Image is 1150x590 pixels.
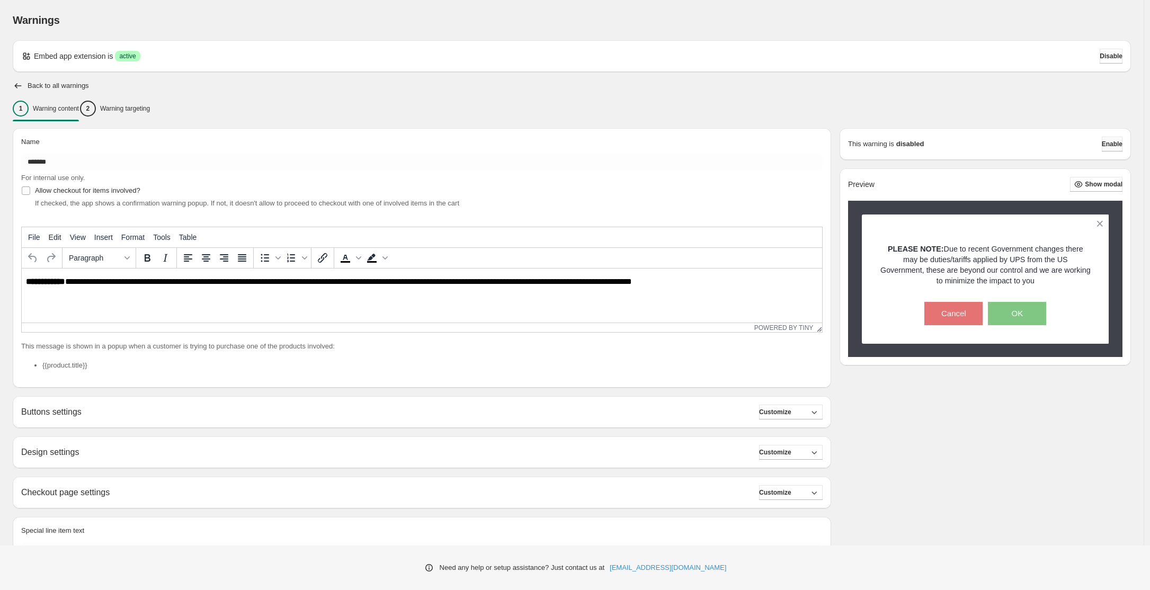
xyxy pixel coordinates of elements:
[282,249,309,267] div: Numbered list
[153,233,171,242] span: Tools
[179,249,197,267] button: Align left
[888,245,944,253] strong: PLEASE NOTE:
[100,104,150,113] p: Warning targeting
[24,249,42,267] button: Undo
[759,405,823,419] button: Customize
[759,448,791,457] span: Customize
[848,180,875,189] h2: Preview
[610,562,726,573] a: [EMAIL_ADDRESS][DOMAIN_NAME]
[13,97,79,120] button: 1Warning content
[21,341,823,352] p: This message is shown in a popup when a customer is trying to purchase one of the products involved:
[896,139,924,149] strong: disabled
[1100,49,1122,64] button: Disable
[42,360,823,371] li: {{product.title}}
[759,485,823,500] button: Customize
[21,526,84,534] span: Special line item text
[80,97,150,120] button: 2Warning targeting
[813,323,822,332] div: Resize
[21,407,82,417] h2: Buttons settings
[215,249,233,267] button: Align right
[1100,52,1122,60] span: Disable
[42,249,60,267] button: Redo
[759,488,791,497] span: Customize
[94,233,113,242] span: Insert
[1070,177,1122,192] button: Show modal
[33,104,79,113] p: Warning content
[70,233,86,242] span: View
[35,186,140,194] span: Allow checkout for items involved?
[13,14,60,26] span: Warnings
[179,233,197,242] span: Table
[233,249,251,267] button: Justify
[363,249,389,267] div: Background color
[759,445,823,460] button: Customize
[69,254,121,262] span: Paragraph
[49,233,61,242] span: Edit
[1102,137,1122,151] button: Enable
[21,447,79,457] h2: Design settings
[759,408,791,416] span: Customize
[80,101,96,117] div: 2
[1102,140,1122,148] span: Enable
[754,324,814,332] a: Powered by Tiny
[65,249,133,267] button: Formats
[138,249,156,267] button: Bold
[21,487,110,497] h2: Checkout page settings
[924,302,983,325] button: Cancel
[13,101,29,117] div: 1
[156,249,174,267] button: Italic
[848,139,894,149] p: This warning is
[21,138,40,146] span: Name
[21,174,85,182] span: For internal use only.
[22,269,822,323] iframe: Rich Text Area
[1085,180,1122,189] span: Show modal
[256,249,282,267] div: Bullet list
[988,302,1046,325] button: OK
[121,233,145,242] span: Format
[35,199,459,207] span: If checked, the app shows a confirmation warning popup. If not, it doesn't allow to proceed to ch...
[336,249,363,267] div: Text color
[314,249,332,267] button: Insert/edit link
[28,82,89,90] h2: Back to all warnings
[197,249,215,267] button: Align center
[880,244,1091,286] p: Due to recent Government changes there may be duties/tariffs applied by UPS from the US Governmen...
[28,233,40,242] span: File
[119,52,136,60] span: active
[34,51,113,61] p: Embed app extension is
